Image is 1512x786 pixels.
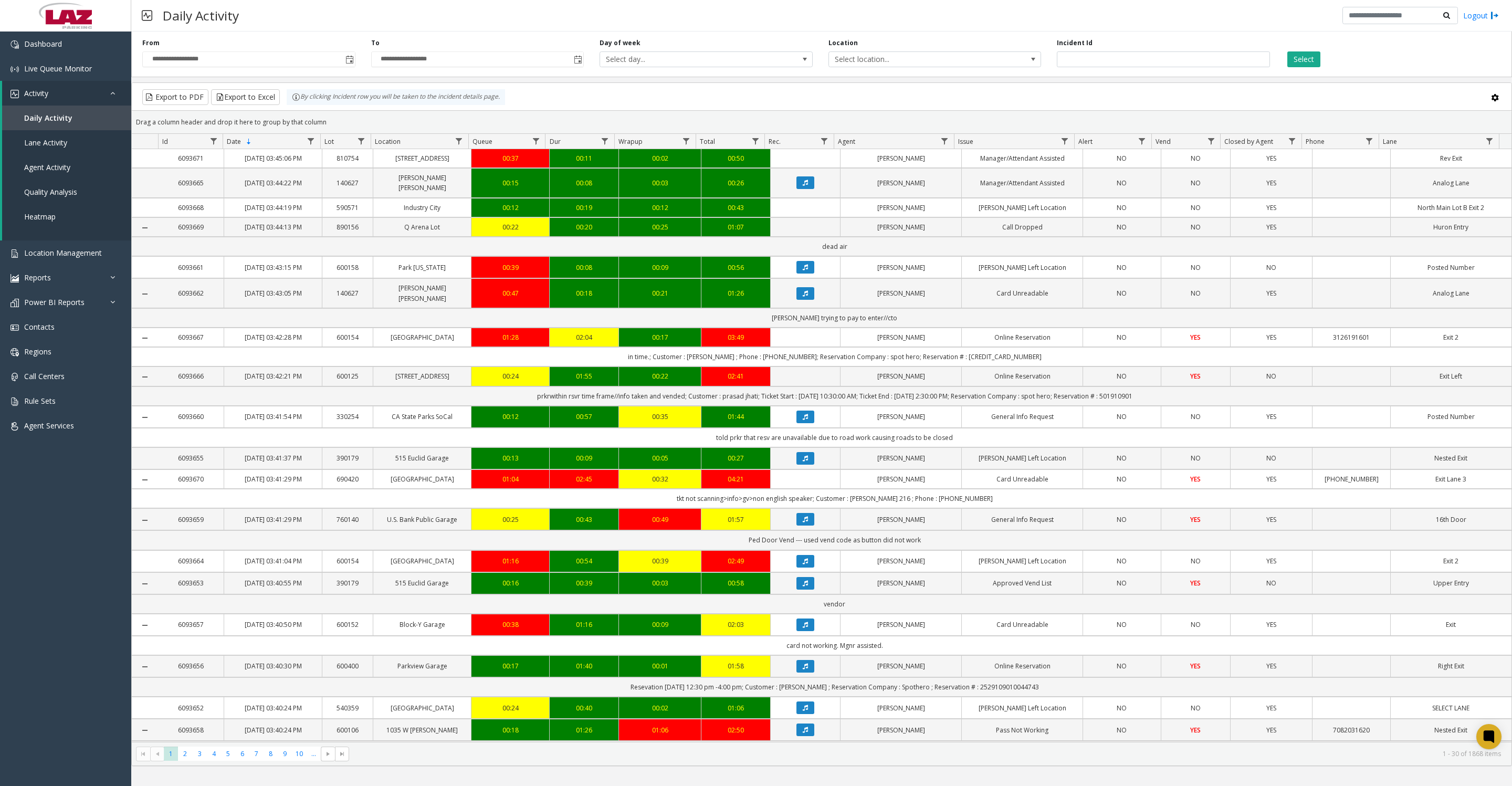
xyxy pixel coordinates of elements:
a: NO [1237,453,1306,463]
div: 00:12 [478,412,542,422]
a: 00:56 [708,263,764,273]
a: NO [1168,263,1224,273]
a: Collapse Details [132,476,158,484]
a: 6093669 [164,222,217,232]
div: 00:22 [625,371,694,381]
a: [DATE] 03:41:29 PM [230,474,316,484]
a: [DATE] 03:41:37 PM [230,453,316,463]
div: 00:47 [478,288,542,298]
a: Collapse Details [132,334,158,342]
a: [PERSON_NAME] [847,371,955,381]
a: 600154 [329,332,366,342]
div: 02:41 [708,371,764,381]
span: Rule Sets [24,396,56,406]
span: YES [1266,154,1276,163]
a: YES [1237,203,1306,213]
a: 00:32 [625,474,694,484]
a: 590571 [329,203,366,213]
a: NO [1089,178,1154,188]
a: [DATE] 03:44:22 PM [230,178,316,188]
a: NO [1237,371,1306,381]
a: 00:22 [478,222,542,232]
a: 6093660 [164,412,217,422]
a: [PERSON_NAME] [847,288,955,298]
a: Lane Activity [2,130,131,155]
a: 01:04 [478,474,542,484]
label: To [371,38,380,48]
button: Select [1287,51,1320,67]
a: 00:19 [556,203,613,213]
a: Queue Filter Menu [529,134,543,148]
div: 00:24 [478,371,542,381]
a: [GEOGRAPHIC_DATA] [380,332,465,342]
a: 690420 [329,474,366,484]
a: YES [1237,178,1306,188]
a: 890156 [329,222,366,232]
a: NO [1089,288,1154,298]
span: NO [1266,263,1276,272]
span: Select day... [600,52,770,67]
a: Total Filter Menu [748,134,762,148]
a: 00:43 [708,203,764,213]
a: 00:15 [478,178,542,188]
a: 01:07 [708,222,764,232]
a: Alert Filter Menu [1135,134,1149,148]
img: 'icon' [10,65,19,74]
a: Card Unreadable [968,474,1076,484]
a: 01:28 [478,332,542,342]
a: 00:03 [625,178,694,188]
a: 00:13 [478,453,542,463]
a: 00:12 [478,203,542,213]
a: Rec. Filter Menu [817,134,832,148]
a: 00:12 [625,203,694,213]
a: Card Unreadable [968,288,1076,298]
td: tkt not scanning>info>gv>non english speaker; Customer : [PERSON_NAME] 216 ; Phone : [PHONE_NUMBER] [158,489,1511,508]
a: 810754 [329,153,366,163]
div: 00:21 [625,288,694,298]
div: 00:25 [625,222,694,232]
a: [DATE] 03:44:13 PM [230,222,316,232]
a: 6093665 [164,178,217,188]
a: [PERSON_NAME] [847,474,955,484]
a: Exit Left [1397,371,1505,381]
a: [GEOGRAPHIC_DATA] [380,474,465,484]
a: 00:17 [625,332,694,342]
a: [DATE] 03:41:54 PM [230,412,316,422]
span: YES [1190,475,1201,484]
div: 00:11 [556,153,613,163]
a: 00:09 [556,453,613,463]
a: [PERSON_NAME] [PERSON_NAME] [380,173,465,193]
a: Vend Filter Menu [1204,134,1218,148]
a: 140627 [329,288,366,298]
a: 00:18 [556,288,613,298]
img: 'icon' [10,90,19,98]
a: Lot Filter Menu [354,134,369,148]
a: CA State Parks SoCal [380,412,465,422]
a: Exit 2 [1397,332,1505,342]
div: 03:49 [708,332,764,342]
div: 00:35 [625,412,694,422]
div: 00:20 [556,222,613,232]
a: YES [1237,474,1306,484]
a: 00:05 [625,453,694,463]
span: Location Management [24,248,102,258]
a: Heatmap [2,204,131,229]
a: [PERSON_NAME] [847,332,955,342]
button: Export to PDF [142,89,208,105]
a: Date Filter Menu [304,134,318,148]
a: 00:09 [625,263,694,273]
a: Exit Lane 3 [1397,474,1505,484]
a: YES [1237,288,1306,298]
a: Id Filter Menu [206,134,220,148]
span: NO [1191,154,1201,163]
span: NO [1191,412,1201,421]
div: 00:08 [556,263,613,273]
span: Dashboard [24,39,62,49]
span: Activity [24,88,48,98]
span: NO [1191,263,1201,272]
